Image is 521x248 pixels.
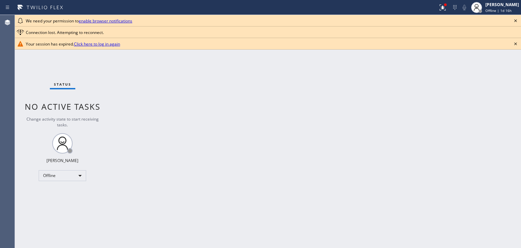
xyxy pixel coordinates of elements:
[74,41,120,47] a: Click here to log in again
[485,2,519,7] div: [PERSON_NAME]
[26,116,99,128] span: Change activity state to start receiving tasks.
[26,41,120,47] span: Your session has expired.
[26,30,104,35] span: Connection lost. Attempting to reconnect.
[46,158,78,163] div: [PERSON_NAME]
[54,82,71,87] span: Status
[25,101,100,112] span: No active tasks
[460,3,469,12] button: Mute
[39,170,86,181] div: Offline
[26,18,132,24] span: We need your permission to
[79,18,132,24] a: enable browser notifications
[485,8,512,13] span: Offline | 1d 16h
